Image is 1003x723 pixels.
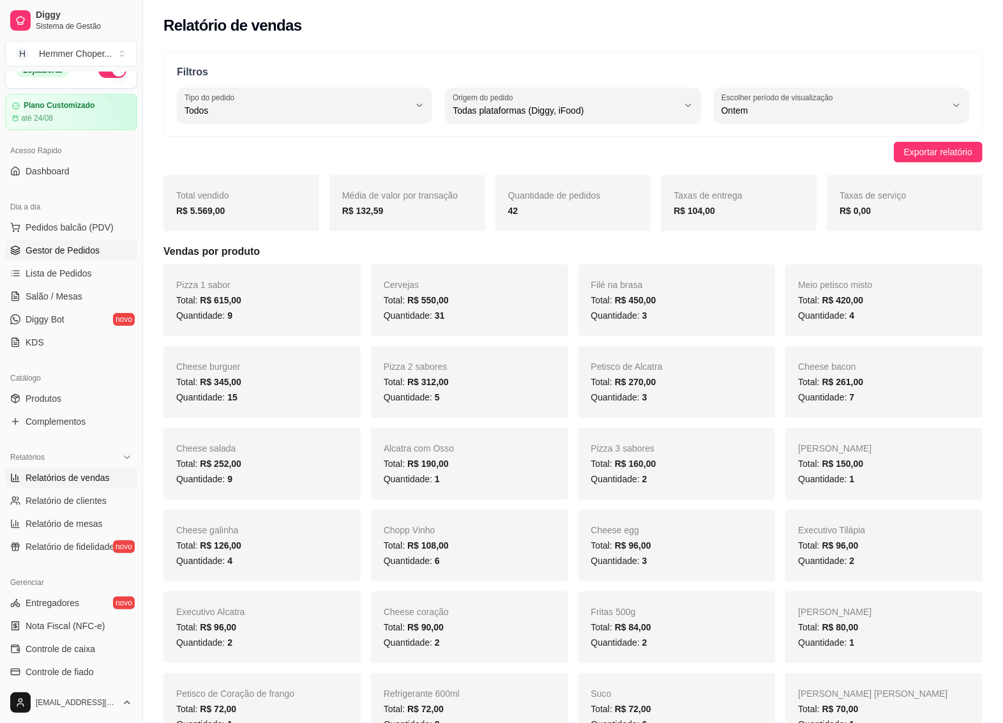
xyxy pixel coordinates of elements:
span: Quantidade de pedidos [508,190,601,201]
span: Total: [591,377,656,387]
span: [PERSON_NAME] [798,443,871,453]
span: Executivo Tilápia [798,525,865,535]
span: Nota Fiscal (NFC-e) [26,620,105,632]
span: [PERSON_NAME] [PERSON_NAME] [798,689,947,699]
span: Sistema de Gestão [36,21,132,31]
span: Quantidade: [798,474,854,484]
span: 5 [435,392,440,402]
span: Entregadores [26,597,79,609]
span: R$ 72,00 [407,704,444,714]
span: Filé na brasa [591,280,643,290]
h5: Vendas por produto [163,244,983,259]
span: Todos [185,104,409,117]
div: Hemmer Choper ... [39,47,112,60]
span: Total: [798,295,863,305]
button: Tipo do pedidoTodos [177,88,432,123]
span: Relatório de mesas [26,517,103,530]
div: Gerenciar [5,572,137,593]
a: Controle de caixa [5,639,137,659]
span: R$ 96,00 [822,540,859,551]
span: 15 [227,392,238,402]
span: Relatórios de vendas [26,471,110,484]
div: Catálogo [5,368,137,388]
span: Cheese coração [384,607,449,617]
span: 1 [849,474,854,484]
span: Quantidade: [591,392,647,402]
span: Taxas de entrega [674,190,742,201]
span: Refrigerante 600ml [384,689,460,699]
span: Quantidade: [798,637,854,648]
a: Produtos [5,388,137,409]
span: R$ 150,00 [822,459,864,469]
span: Quantidade: [384,474,440,484]
span: 3 [642,310,647,321]
strong: R$ 104,00 [674,206,715,216]
span: Total: [384,540,449,551]
span: Pizza 1 sabor [176,280,230,290]
span: Total: [176,622,236,632]
div: Dia a dia [5,197,137,217]
span: H [16,47,29,60]
span: R$ 96,00 [615,540,651,551]
button: Origem do pedidoTodas plataformas (Diggy, iFood) [445,88,700,123]
span: Total: [176,459,241,469]
a: Gestor de Pedidos [5,240,137,261]
label: Tipo do pedido [185,92,239,103]
h2: Relatório de vendas [163,15,302,36]
span: Total: [798,459,863,469]
a: Entregadoresnovo [5,593,137,613]
strong: R$ 5.569,00 [176,206,225,216]
a: KDS [5,332,137,353]
strong: R$ 0,00 [840,206,871,216]
span: Pizza 2 sabores [384,361,448,372]
span: Total: [176,540,241,551]
span: Quantidade: [176,474,232,484]
span: Total vendido [176,190,229,201]
span: R$ 252,00 [200,459,241,469]
span: Complementos [26,415,86,428]
span: R$ 550,00 [407,295,449,305]
div: Acesso Rápido [5,141,137,161]
span: Produtos [26,392,61,405]
span: 31 [435,310,445,321]
span: R$ 72,00 [200,704,236,714]
a: Nota Fiscal (NFC-e) [5,616,137,636]
span: Total: [384,377,449,387]
span: 1 [435,474,440,484]
span: Relatório de fidelidade [26,540,114,553]
span: Total: [384,704,444,714]
span: Quantidade: [591,637,647,648]
a: Diggy Botnovo [5,309,137,330]
a: Relatório de mesas [5,514,137,534]
span: Quantidade: [591,310,647,321]
span: R$ 312,00 [407,377,449,387]
span: Gestor de Pedidos [26,244,100,257]
span: 9 [227,474,232,484]
span: Total: [176,704,236,714]
a: Dashboard [5,161,137,181]
span: Quantidade: [176,556,232,566]
strong: R$ 132,59 [342,206,384,216]
a: Relatório de clientes [5,491,137,511]
span: [EMAIL_ADDRESS][DOMAIN_NAME] [36,697,117,708]
span: Petisco de Coração de frango [176,689,294,699]
span: R$ 90,00 [407,622,444,632]
button: Exportar relatório [894,142,983,162]
span: R$ 261,00 [822,377,864,387]
span: R$ 345,00 [200,377,241,387]
span: Quantidade: [384,392,440,402]
span: Pedidos balcão (PDV) [26,221,114,234]
span: Dashboard [26,165,70,178]
span: Todas plataformas (Diggy, iFood) [453,104,677,117]
span: Quantidade: [384,637,440,648]
span: R$ 270,00 [615,377,656,387]
span: Quantidade: [176,310,232,321]
span: Executivo Alcatra [176,607,245,617]
span: Ontem [721,104,946,117]
a: Complementos [5,411,137,432]
span: Quantidade: [384,310,445,321]
span: Total: [176,377,241,387]
span: R$ 72,00 [615,704,651,714]
article: até 24/08 [21,113,53,123]
label: Escolher período de visualização [721,92,837,103]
